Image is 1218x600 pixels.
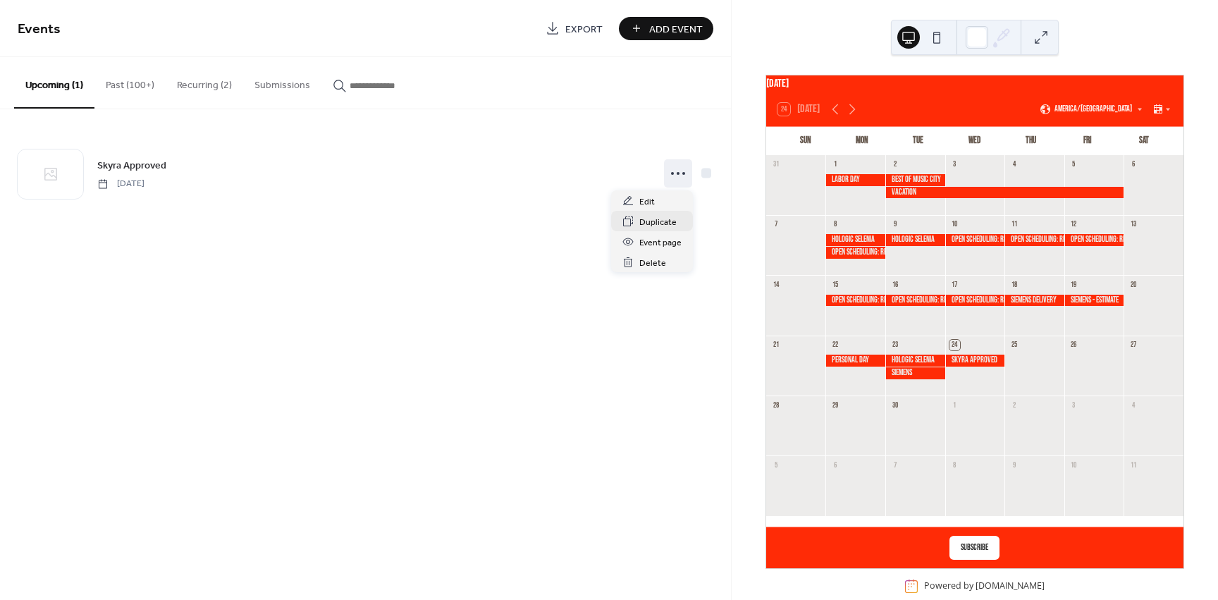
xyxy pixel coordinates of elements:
div: 2 [1009,400,1019,410]
div: 25 [1009,340,1019,350]
span: Add Event [649,22,703,37]
div: Mon [834,127,890,155]
div: 9 [890,219,900,230]
div: 16 [890,279,900,290]
a: [DOMAIN_NAME] [976,580,1045,592]
div: 6 [830,460,840,470]
button: Submissions [243,57,321,107]
span: Duplicate [639,215,677,230]
div: 26 [1069,340,1079,350]
div: 4 [1128,400,1138,410]
div: 3 [949,159,960,170]
div: 5 [1069,159,1079,170]
div: 24 [949,340,960,350]
div: 23 [890,340,900,350]
div: Open Scheduling: Refurbs [945,234,1005,246]
div: 5 [770,460,781,470]
div: 3 [1069,400,1079,410]
div: Hologic Selenia [825,234,885,246]
div: 2 [890,159,900,170]
button: Subscribe [949,536,999,560]
div: Labor Day [825,174,885,186]
div: 11 [1128,460,1138,470]
div: 11 [1009,219,1019,230]
div: 12 [1069,219,1079,230]
button: Upcoming (1) [14,57,94,109]
div: Tue [890,127,947,155]
div: 4 [1009,159,1019,170]
div: 30 [890,400,900,410]
div: Open Scheduling: Refurbs [825,295,885,307]
span: [DATE] [97,178,144,190]
div: 22 [830,340,840,350]
div: Open Scheduling: Refurbs [885,295,945,307]
div: 14 [770,279,781,290]
span: America/[GEOGRAPHIC_DATA] [1054,105,1132,114]
div: Open Scheduling: Refurbs [1004,234,1064,246]
button: Recurring (2) [166,57,243,107]
div: Open Scheduling: Refurbs [1064,234,1124,246]
div: 10 [949,219,960,230]
div: 19 [1069,279,1079,290]
div: 7 [770,219,781,230]
div: Siemens - Estimate [1064,295,1124,307]
div: 9 [1009,460,1019,470]
div: 27 [1128,340,1138,350]
div: Open Scheduling: Refurbs [945,295,1005,307]
div: Thu [1003,127,1059,155]
div: Siemens Delivery [1004,295,1064,307]
div: 17 [949,279,960,290]
div: 1 [949,400,960,410]
span: Edit [639,195,655,209]
span: Events [18,16,61,43]
div: Personal Day [825,355,885,367]
div: Fri [1059,127,1116,155]
div: 29 [830,400,840,410]
div: 20 [1128,279,1138,290]
span: Delete [639,256,666,271]
div: [DATE] [766,75,1183,92]
div: 8 [830,219,840,230]
div: 18 [1009,279,1019,290]
a: Export [535,17,613,40]
div: Vacation [885,187,1124,199]
a: Skyra Approved [97,157,166,173]
div: Best of Music City [885,174,945,186]
div: Sun [777,127,834,155]
div: 8 [949,460,960,470]
div: 7 [890,460,900,470]
div: 21 [770,340,781,350]
div: Skyra Approved [945,355,1005,367]
div: Open Scheduling: Refurbs [825,247,885,259]
div: 15 [830,279,840,290]
span: Export [565,22,603,37]
div: Hologic Selenia [885,234,945,246]
div: Sat [1116,127,1172,155]
div: Siemens [885,367,945,379]
span: Event page [639,235,682,250]
div: 28 [770,400,781,410]
div: 6 [1128,159,1138,170]
div: Powered by [924,580,1045,592]
div: 31 [770,159,781,170]
div: Hologic Selenia [885,355,945,367]
button: Add Event [619,17,713,40]
div: 13 [1128,219,1138,230]
button: Past (100+) [94,57,166,107]
div: Wed [947,127,1003,155]
div: 1 [830,159,840,170]
span: Skyra Approved [97,159,166,173]
div: 10 [1069,460,1079,470]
